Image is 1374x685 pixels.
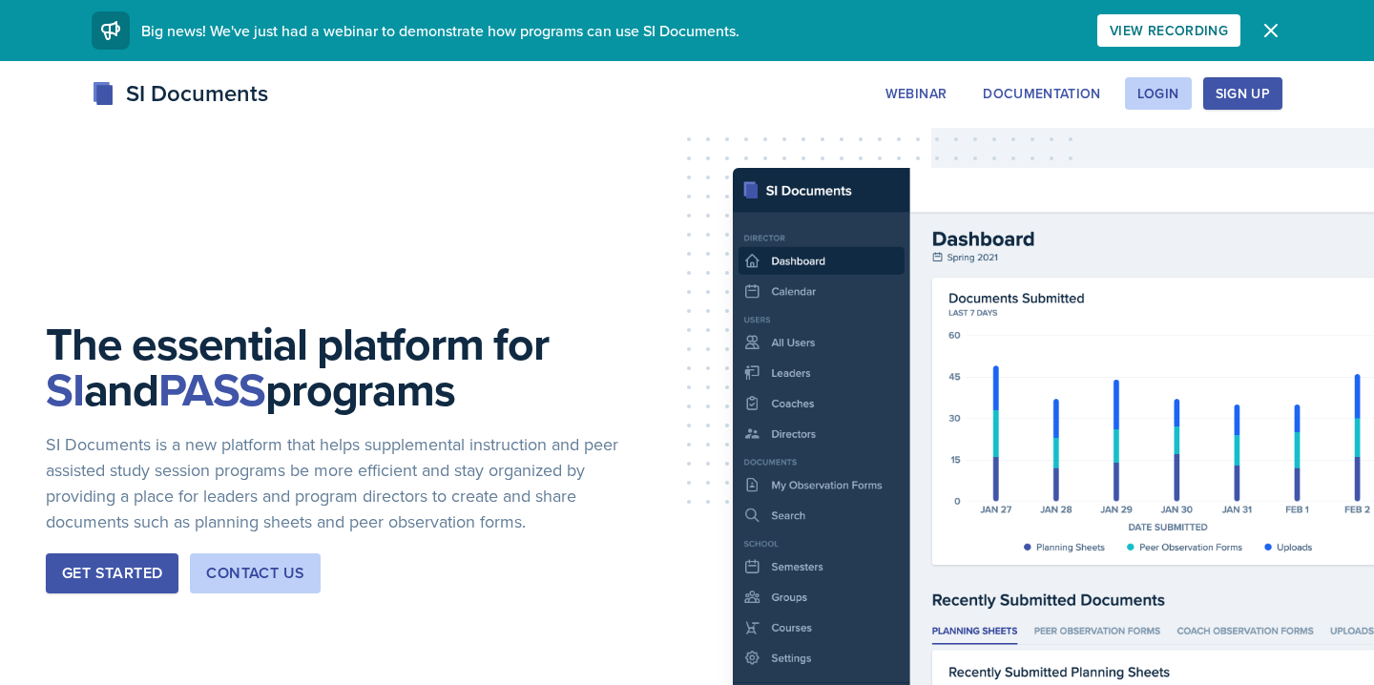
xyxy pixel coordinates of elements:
[46,553,178,593] button: Get Started
[92,76,268,111] div: SI Documents
[190,553,321,593] button: Contact Us
[970,77,1114,110] button: Documentation
[1216,86,1270,101] div: Sign Up
[62,562,162,585] div: Get Started
[141,20,739,41] span: Big news! We've just had a webinar to demonstrate how programs can use SI Documents.
[983,86,1101,101] div: Documentation
[885,86,947,101] div: Webinar
[206,562,304,585] div: Contact Us
[1137,86,1179,101] div: Login
[873,77,959,110] button: Webinar
[1110,23,1228,38] div: View Recording
[1125,77,1192,110] button: Login
[1203,77,1282,110] button: Sign Up
[1097,14,1240,47] button: View Recording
